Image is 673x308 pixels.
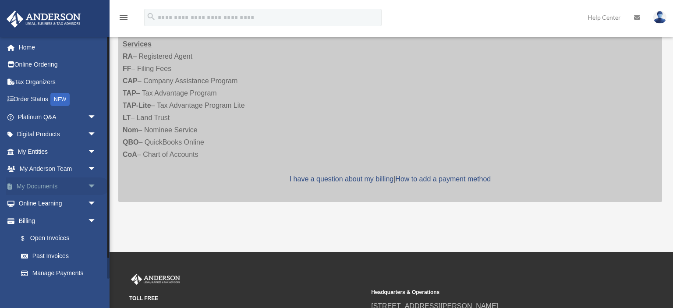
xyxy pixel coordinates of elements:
img: Anderson Advisors Platinum Portal [129,274,182,285]
img: Anderson Advisors Platinum Portal [4,11,83,28]
a: menu [118,15,129,23]
strong: CoA [123,151,137,158]
span: arrow_drop_down [88,160,105,178]
i: menu [118,12,129,23]
strong: RA [123,53,133,60]
small: TOLL FREE [129,294,365,303]
strong: QBO [123,138,138,146]
strong: TAP-Lite [123,102,151,109]
p: | [123,173,658,185]
a: My Documentsarrow_drop_down [6,177,110,195]
div: – Registered Agent – Filing Fees – Company Assistance Program – Tax Advantage Program – Tax Advan... [118,34,662,202]
span: $ [26,233,30,244]
strong: Nom [123,126,138,134]
strong: LT [123,114,131,121]
a: Digital Productsarrow_drop_down [6,126,110,143]
i: search [146,12,156,21]
a: Tax Organizers [6,73,110,91]
a: I have a question about my billing [290,175,393,183]
span: arrow_drop_down [88,143,105,161]
small: Headquarters & Operations [371,288,607,297]
strong: CAP [123,77,138,85]
a: Billingarrow_drop_down [6,212,105,230]
img: User Pic [653,11,666,24]
span: arrow_drop_down [88,212,105,230]
a: How to add a payment method [395,175,491,183]
a: $Open Invoices [12,230,101,248]
a: Platinum Q&Aarrow_drop_down [6,108,110,126]
div: NEW [50,93,70,106]
span: arrow_drop_down [88,177,105,195]
strong: FF [123,65,131,72]
a: Past Invoices [12,247,105,265]
span: arrow_drop_down [88,126,105,144]
a: My Entitiesarrow_drop_down [6,143,110,160]
span: arrow_drop_down [88,108,105,126]
a: Online Learningarrow_drop_down [6,195,110,212]
a: Online Ordering [6,56,110,74]
strong: Services [123,40,152,48]
a: Home [6,39,110,56]
strong: TAP [123,89,136,97]
a: Order StatusNEW [6,91,110,109]
span: arrow_drop_down [88,195,105,213]
a: My Anderson Teamarrow_drop_down [6,160,110,178]
a: Manage Payments [12,265,105,282]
